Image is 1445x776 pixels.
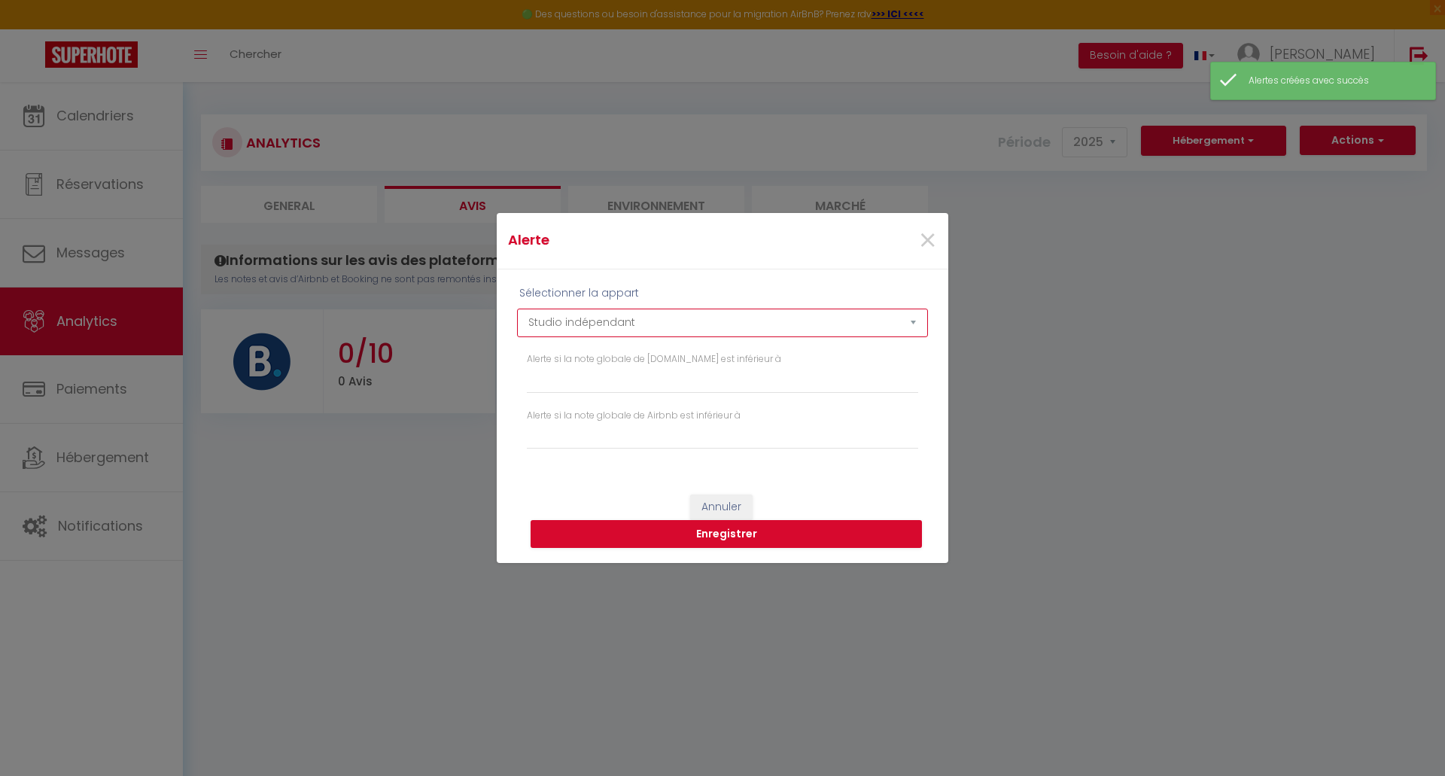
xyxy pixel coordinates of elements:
button: Enregistrer [531,520,922,549]
span: × [918,218,937,263]
div: Sélectionner la appart [510,285,920,301]
h4: Alerte [508,230,787,251]
button: Annuler [690,495,753,520]
label: Alerte si la note globale de Airbnb est inférieur à [527,409,741,423]
button: Close [918,225,937,257]
label: Alerte si la note globale de [DOMAIN_NAME] est inférieur à [527,352,781,367]
div: Alertes créées avec succès [1249,74,1420,88]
